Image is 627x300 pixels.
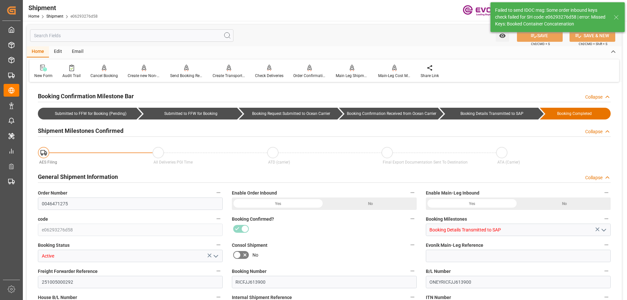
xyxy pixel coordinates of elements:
[602,214,611,223] button: Booking Milestones
[214,188,223,197] button: Order Number
[598,225,608,235] button: open menu
[408,267,417,275] button: Booking Number
[170,73,203,79] div: Send Booking Request To ABS
[252,252,258,259] span: No
[213,73,245,79] div: Create Transport Unit
[27,46,49,57] div: Home
[38,242,70,249] span: Booking Status
[426,242,483,249] span: Evonik Main-Leg Reference
[408,241,417,249] button: Consol Shipment
[38,126,123,135] h2: Shipment Milestones Confirmed
[28,14,39,19] a: Home
[214,267,223,275] button: Freight Forwarder Reference
[214,214,223,223] button: code
[602,267,611,275] button: B/L Number
[49,46,67,57] div: Edit
[34,73,53,79] div: New Form
[378,73,411,79] div: Main-Leg Cost Message
[62,73,81,79] div: Audit Trail
[463,5,505,16] img: Evonik-brand-mark-Deep-Purple-RGB.jpeg_1700498283.jpeg
[497,160,520,165] span: ATA (Carrier)
[426,190,479,197] span: Enable Main-Leg Inbound
[426,197,518,210] div: Yes
[90,73,118,79] div: Cancel Booking
[30,29,233,42] input: Search Fields
[39,160,57,165] span: AES Filing
[46,14,63,19] a: Shipment
[214,241,223,249] button: Booking Status
[293,73,326,79] div: Order Confirmation
[531,41,550,46] span: Ctrl/CMD + S
[585,128,603,135] div: Collapse
[495,7,607,27] div: Failed to send IDOC msg: Some order inbound keys check failed for SH code: e06293276d58 | error: ...
[426,268,451,275] span: B/L Number
[38,172,118,181] h2: General Shipment Information
[232,268,266,275] span: Booking Number
[496,29,509,42] button: open menu
[232,216,274,223] span: Booking Confirmed?
[517,29,563,42] button: SAVE
[67,46,88,57] div: Email
[408,188,417,197] button: Enable Order Inbound
[232,190,277,197] span: Enable Order Inbound
[38,268,98,275] span: Freight Forwarder Reference
[421,73,439,79] div: Share Link
[38,190,67,197] span: Order Number
[602,241,611,249] button: Evonik Main-Leg Reference
[38,92,134,101] h2: Booking Confirmation Milestone Bar
[440,108,538,119] div: Booking Details Transmitted to SAP
[426,216,467,223] span: Booking Milestones
[44,108,137,119] div: Submitted to FFW for Booking (Pending)
[540,108,611,119] div: Booking Completed
[138,108,237,119] div: Submitted to FFW for Booking
[145,108,237,119] div: Submitted to FFW for Booking
[408,214,417,223] button: Booking Confirmed?
[128,73,160,79] div: Create new Non-Conformance
[585,174,603,181] div: Collapse
[153,160,193,165] span: All Deliveries PGI Time
[245,108,337,119] div: Booking Request Submitted to Ocean Carrier
[239,108,337,119] div: Booking Request Submitted to Ocean Carrier
[446,108,538,119] div: Booking Details Transmitted to SAP
[324,197,417,210] div: No
[602,188,611,197] button: Enable Main-Leg Inbound
[585,94,603,101] div: Collapse
[28,3,98,13] div: Shipment
[579,41,607,46] span: Ctrl/CMD + Shift + S
[570,29,615,42] button: SAVE & NEW
[346,108,438,119] div: Booking Confirmation Received from Ocean Carrier
[232,242,267,249] span: Consol Shipment
[339,108,438,119] div: Booking Confirmation Received from Ocean Carrier
[232,197,324,210] div: Yes
[383,160,468,165] span: Final Export Documentation Sent To Destination
[38,108,137,119] div: Submitted to FFW for Booking (Pending)
[268,160,290,165] span: ATD (carrier)
[38,216,48,223] span: code
[336,73,368,79] div: Main Leg Shipment
[518,197,611,210] div: No
[255,73,283,79] div: Check Deliveries
[210,251,220,261] button: open menu
[546,108,603,119] div: Booking Completed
